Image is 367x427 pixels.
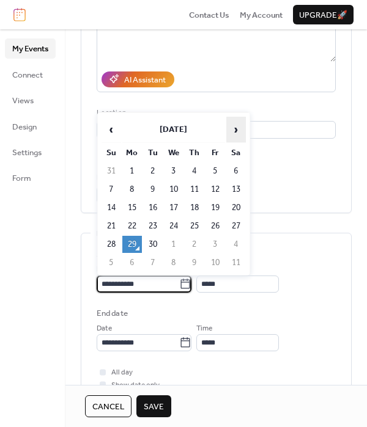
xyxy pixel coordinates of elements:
[164,217,183,235] td: 24
[122,254,142,271] td: 6
[185,217,204,235] td: 25
[164,199,183,216] td: 17
[111,379,160,392] span: Show date only
[206,199,225,216] td: 19
[5,90,56,110] a: Views
[143,181,163,198] td: 9
[5,168,56,188] a: Form
[143,254,163,271] td: 7
[189,9,229,21] a: Contact Us
[185,254,204,271] td: 9
[206,144,225,161] th: Fr
[102,144,121,161] th: Su
[102,236,121,253] td: 28
[227,117,245,142] span: ›
[164,254,183,271] td: 8
[143,162,163,180] td: 2
[164,236,183,253] td: 1
[122,199,142,216] td: 15
[97,323,112,335] span: Date
[12,95,34,107] span: Views
[12,43,48,55] span: My Events
[122,117,225,143] th: [DATE]
[12,147,42,159] span: Settings
[102,217,121,235] td: 21
[12,121,37,133] span: Design
[226,144,246,161] th: Sa
[12,69,43,81] span: Connect
[143,217,163,235] td: 23
[102,162,121,180] td: 31
[299,9,347,21] span: Upgrade 🚀
[5,142,56,162] a: Settings
[240,9,283,21] a: My Account
[102,181,121,198] td: 7
[206,254,225,271] td: 10
[122,144,142,161] th: Mo
[92,401,124,413] span: Cancel
[97,107,333,119] div: Location
[102,254,121,271] td: 5
[122,217,142,235] td: 22
[164,162,183,180] td: 3
[122,181,142,198] td: 8
[124,74,166,86] div: AI Assistant
[102,199,121,216] td: 14
[136,395,171,417] button: Save
[206,236,225,253] td: 3
[196,323,212,335] span: Time
[206,217,225,235] td: 26
[122,162,142,180] td: 1
[164,181,183,198] td: 10
[13,8,26,21] img: logo
[144,401,164,413] span: Save
[143,144,163,161] th: Tu
[5,117,56,136] a: Design
[102,71,174,87] button: AI Assistant
[164,144,183,161] th: We
[5,38,56,58] a: My Events
[111,367,133,379] span: All day
[5,65,56,84] a: Connect
[143,199,163,216] td: 16
[185,162,204,180] td: 4
[226,236,246,253] td: 4
[185,199,204,216] td: 18
[226,181,246,198] td: 13
[206,162,225,180] td: 5
[122,236,142,253] td: 29
[12,172,31,184] span: Form
[143,236,163,253] td: 30
[226,199,246,216] td: 20
[226,217,246,235] td: 27
[293,5,354,24] button: Upgrade🚀
[185,144,204,161] th: Th
[85,395,132,417] button: Cancel
[226,162,246,180] td: 6
[185,181,204,198] td: 11
[206,181,225,198] td: 12
[97,307,128,319] div: End date
[185,236,204,253] td: 2
[102,117,120,142] span: ‹
[226,254,246,271] td: 11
